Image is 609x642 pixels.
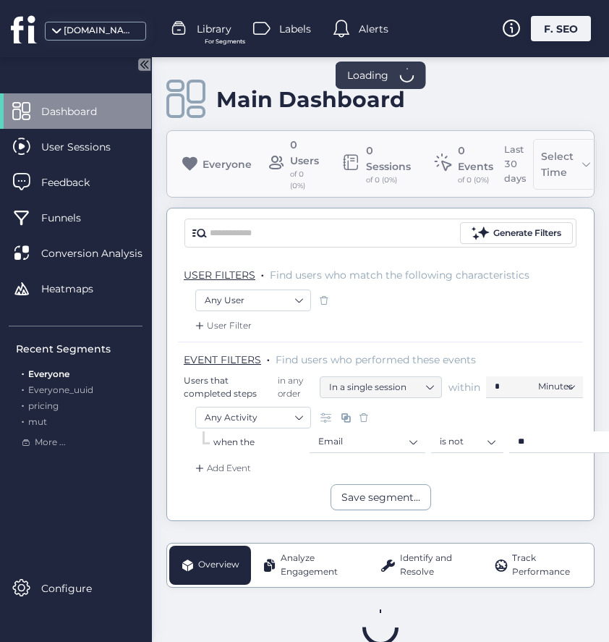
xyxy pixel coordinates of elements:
[493,227,561,240] div: Generate Filters
[275,374,315,399] span: in any order
[267,350,270,365] span: .
[261,266,264,280] span: .
[41,245,164,261] span: Conversion Analysis
[41,139,132,155] span: User Sessions
[192,461,251,476] div: Add Event
[205,37,245,46] span: For Segments
[22,366,24,379] span: .
[28,384,93,395] span: Everyone_uuid
[448,380,480,394] span: within
[184,269,255,282] span: USER FILTERS
[197,21,231,37] span: Library
[512,552,580,579] span: Track Performance
[22,413,24,427] span: .
[64,24,136,38] div: [DOMAIN_NAME]
[341,489,420,505] div: Save segment...
[270,269,529,282] span: Find users who match the following characteristics
[35,436,66,449] span: More ...
[460,222,573,244] button: Generate Filters
[28,416,47,427] span: mut
[28,400,59,411] span: pricing
[329,376,433,398] nz-select-item: In a single session
[41,210,103,226] span: Funnels
[318,431,417,452] nz-select-item: Email
[184,374,272,399] span: Users that completed steps
[198,558,239,572] span: Overview
[276,353,476,366] span: Find users who performed these events
[216,86,405,113] div: Main Dashboard
[41,104,119,119] span: Dashboard
[192,318,252,333] div: User Filter
[281,552,357,579] span: Analyze Engagement
[347,67,388,83] span: Loading
[213,436,310,449] div: when the
[400,552,472,579] span: Identify and Resolve
[41,174,111,190] span: Feedback
[41,580,114,596] span: Configure
[28,368,69,379] span: Everyone
[279,21,311,37] span: Labels
[41,281,115,297] span: Heatmaps
[205,407,302,428] nz-select-item: Any Activity
[184,353,261,366] span: EVENT FILTERS
[359,21,388,37] span: Alerts
[22,397,24,411] span: .
[205,290,302,311] nz-select-item: Any User
[440,431,495,452] nz-select-item: is not
[531,16,591,41] div: F. SEO
[22,381,24,395] span: .
[538,376,574,397] nz-select-item: Minutes
[16,341,142,357] div: Recent Segments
